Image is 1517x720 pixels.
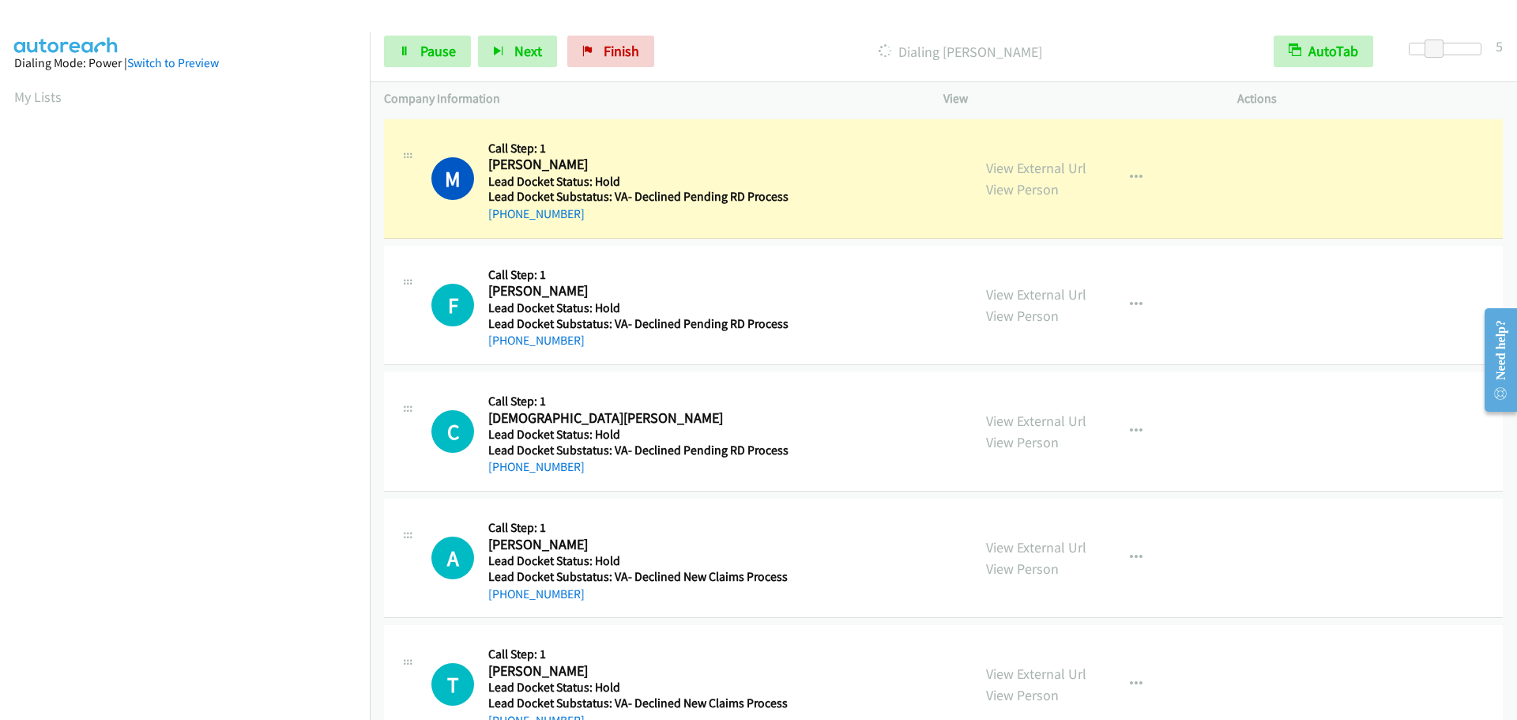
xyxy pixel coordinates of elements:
[431,663,474,706] h1: T
[604,42,639,60] span: Finish
[986,307,1059,325] a: View Person
[986,665,1086,683] a: View External Url
[488,141,789,156] h5: Call Step: 1
[488,189,789,205] h5: Lead Docket Substatus: VA- Declined Pending RD Process
[488,333,585,348] a: [PHONE_NUMBER]
[986,433,1059,451] a: View Person
[488,174,789,190] h5: Lead Docket Status: Hold
[488,394,789,409] h5: Call Step: 1
[567,36,654,67] a: Finish
[488,662,782,680] h2: [PERSON_NAME]
[986,412,1086,430] a: View External Url
[488,586,585,601] a: [PHONE_NUMBER]
[488,282,782,300] h2: [PERSON_NAME]
[488,300,789,316] h5: Lead Docket Status: Hold
[431,410,474,453] div: The call is yet to be attempted
[986,180,1059,198] a: View Person
[488,646,788,662] h5: Call Step: 1
[1471,297,1517,423] iframe: Resource Center
[488,427,789,443] h5: Lead Docket Status: Hold
[384,89,915,108] p: Company Information
[488,536,782,554] h2: [PERSON_NAME]
[488,695,788,711] h5: Lead Docket Substatus: VA- Declined New Claims Process
[488,520,788,536] h5: Call Step: 1
[986,538,1086,556] a: View External Url
[420,42,456,60] span: Pause
[431,537,474,579] div: The call is yet to be attempted
[431,410,474,453] h1: C
[488,680,788,695] h5: Lead Docket Status: Hold
[488,156,782,174] h2: [PERSON_NAME]
[488,206,585,221] a: [PHONE_NUMBER]
[488,459,585,474] a: [PHONE_NUMBER]
[986,285,1086,303] a: View External Url
[514,42,542,60] span: Next
[986,686,1059,704] a: View Person
[488,267,789,283] h5: Call Step: 1
[676,41,1245,62] p: Dialing [PERSON_NAME]
[431,284,474,326] div: The call is yet to be attempted
[986,560,1059,578] a: View Person
[14,54,356,73] div: Dialing Mode: Power |
[431,663,474,706] div: The call is yet to be attempted
[488,316,789,332] h5: Lead Docket Substatus: VA- Declined Pending RD Process
[478,36,557,67] button: Next
[14,88,62,106] a: My Lists
[488,569,788,585] h5: Lead Docket Substatus: VA- Declined New Claims Process
[384,36,471,67] a: Pause
[1496,36,1503,57] div: 5
[431,157,474,200] h1: M
[943,89,1209,108] p: View
[431,284,474,326] h1: F
[488,443,789,458] h5: Lead Docket Substatus: VA- Declined Pending RD Process
[488,553,788,569] h5: Lead Docket Status: Hold
[1274,36,1373,67] button: AutoTab
[127,55,219,70] a: Switch to Preview
[431,537,474,579] h1: A
[986,159,1086,177] a: View External Url
[1237,89,1503,108] p: Actions
[488,409,782,428] h2: [DEMOGRAPHIC_DATA][PERSON_NAME]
